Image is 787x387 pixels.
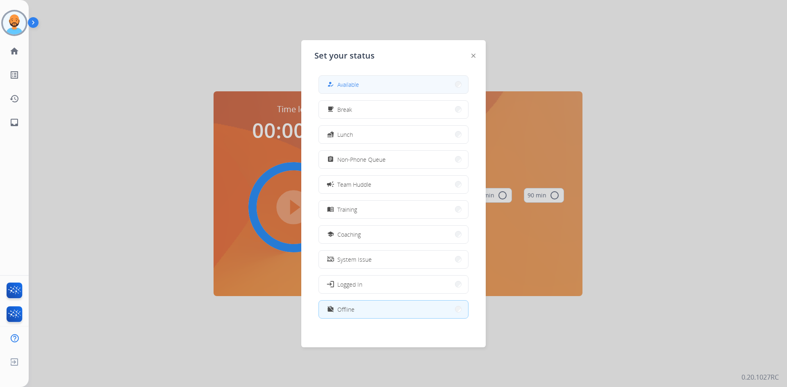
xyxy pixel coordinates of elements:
mat-icon: school [327,231,334,238]
span: System Issue [337,255,372,264]
img: close-button [471,54,475,58]
span: Offline [337,305,355,314]
img: avatar [3,11,26,34]
mat-icon: login [326,280,334,288]
mat-icon: free_breakfast [327,106,334,113]
button: Non-Phone Queue [319,151,468,168]
mat-icon: work_off [327,306,334,313]
button: Break [319,101,468,118]
mat-icon: how_to_reg [327,81,334,88]
p: 0.20.1027RC [742,372,779,382]
span: Available [337,80,359,89]
button: Lunch [319,126,468,143]
mat-icon: history [9,94,19,104]
span: Set your status [314,50,375,61]
mat-icon: home [9,46,19,56]
button: Coaching [319,226,468,243]
button: System Issue [319,251,468,268]
button: Team Huddle [319,176,468,193]
button: Available [319,76,468,93]
button: Training [319,201,468,218]
button: Logged In [319,276,468,293]
span: Break [337,105,352,114]
mat-icon: fastfood [327,131,334,138]
mat-icon: assignment [327,156,334,163]
span: Logged In [337,280,362,289]
mat-icon: inbox [9,118,19,127]
mat-icon: menu_book [327,206,334,213]
span: Non-Phone Queue [337,155,386,164]
button: Offline [319,301,468,318]
mat-icon: campaign [326,180,334,188]
span: Team Huddle [337,180,371,189]
span: Training [337,205,357,214]
span: Coaching [337,230,361,239]
mat-icon: list_alt [9,70,19,80]
mat-icon: phonelink_off [327,256,334,263]
span: Lunch [337,130,353,139]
